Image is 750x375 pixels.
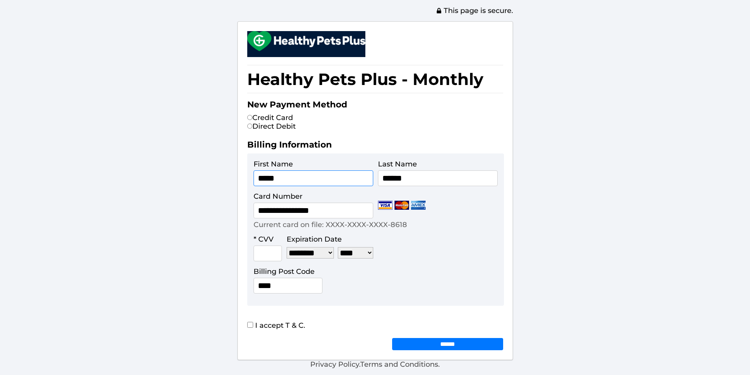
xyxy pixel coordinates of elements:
input: Credit Card [247,115,252,120]
label: Expiration Date [287,235,342,244]
h1: Healthy Pets Plus - Monthly [247,65,503,93]
label: I accept T & C. [247,321,305,330]
span: This page is secure. [436,6,513,15]
label: Card Number [254,192,302,201]
h2: Billing Information [247,139,503,153]
a: Privacy Policy [310,360,359,369]
label: Billing Post Code [254,267,315,276]
img: Mastercard [394,201,409,210]
label: First Name [254,160,293,168]
input: I accept T & C. [247,322,253,328]
a: Terms and Conditions [360,360,438,369]
img: Amex [411,201,426,210]
label: Direct Debit [247,122,296,131]
img: Visa [378,201,393,210]
label: Credit Card [247,113,293,122]
label: Last Name [378,160,417,168]
img: small.png [247,31,365,51]
label: * CVV [254,235,274,244]
input: Direct Debit [247,124,252,129]
h2: New Payment Method [247,99,503,113]
p: Current card on file: XXXX-XXXX-XXXX-8618 [254,220,407,229]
